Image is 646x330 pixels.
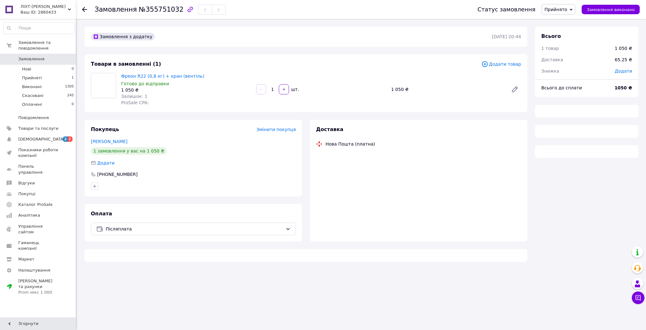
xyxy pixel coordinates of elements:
a: Редагувати [508,83,521,96]
span: Знижка [541,69,559,74]
div: Статус замовлення [478,6,536,13]
span: Управління сайтом [18,224,58,235]
span: 2 [68,136,73,142]
span: Панель управління [18,164,58,175]
div: [PHONE_NUMBER] [97,171,138,177]
span: Прийнято [544,7,567,12]
span: Готово до відправки [121,81,169,86]
span: Замовлення [18,56,44,62]
span: Залишок: 1 [121,94,148,99]
span: Налаштування [18,267,50,273]
span: ЛІХТ-К [21,4,68,9]
span: Скасовані [22,93,44,99]
div: 1 050 ₴ [121,87,251,93]
span: Додати [615,69,632,74]
div: Повернутися назад [82,6,87,13]
span: 1 товар [541,46,559,51]
span: Гаманець компанії [18,240,58,251]
span: Нові [22,66,31,72]
span: 245 [67,93,74,99]
span: Замовлення виконано [587,7,635,12]
div: 1 050 ₴ [615,45,632,51]
div: шт. [290,86,300,93]
b: 1050 ₴ [614,85,632,90]
span: Доставка [541,57,563,62]
span: Додати товар [481,61,521,68]
span: Відгуки [18,180,35,186]
div: 1 замовлення у вас на 1 050 ₴ [91,147,167,155]
span: Покупці [18,191,35,197]
span: 0 [72,66,74,72]
div: 1 050 ₴ [389,85,506,94]
span: Показники роботи компанії [18,147,58,159]
div: Ваш ID: 2860433 [21,9,76,15]
time: [DATE] 20:44 [492,34,521,39]
span: Післяплата [106,225,283,232]
button: Замовлення виконано [582,5,640,14]
span: Замовлення та повідомлення [18,40,76,51]
span: Прийняті [22,75,42,81]
div: 65.25 ₴ [611,53,636,67]
a: [PERSON_NAME] [91,139,127,144]
div: Prom мікс 1 000 [18,290,58,295]
button: Чат з покупцем [632,291,644,304]
span: [DEMOGRAPHIC_DATA] [18,136,65,142]
span: Аналітика [18,213,40,218]
span: Оплата [91,211,112,217]
span: Товари та послуги [18,126,58,131]
a: Фреон R22 (0,8 кг) + кран (вентіль) [121,74,204,79]
span: Всього до сплати [541,85,582,90]
span: Товари в замовленні (1) [91,61,161,67]
div: Нова Пошта (платна) [324,141,377,147]
span: 1 [72,75,74,81]
span: 2 [63,136,68,142]
span: Всього [541,33,561,39]
span: Доставка [316,126,344,132]
span: Каталог ProSale [18,202,52,207]
span: [PERSON_NAME] та рахунки [18,278,58,296]
span: 0 [72,102,74,107]
span: Додати [97,160,115,165]
span: Оплачені [22,102,42,107]
span: Виконані [22,84,42,90]
span: ProSale CPA: [121,100,149,105]
span: Змінити покупця [256,127,296,132]
span: Повідомлення [18,115,49,121]
div: Замовлення з додатку [91,33,155,40]
input: Пошук [3,22,74,34]
span: Замовлення [95,6,137,13]
span: Маркет [18,256,34,262]
span: 1305 [65,84,74,90]
span: Покупець [91,126,119,132]
span: №355751032 [139,6,184,13]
